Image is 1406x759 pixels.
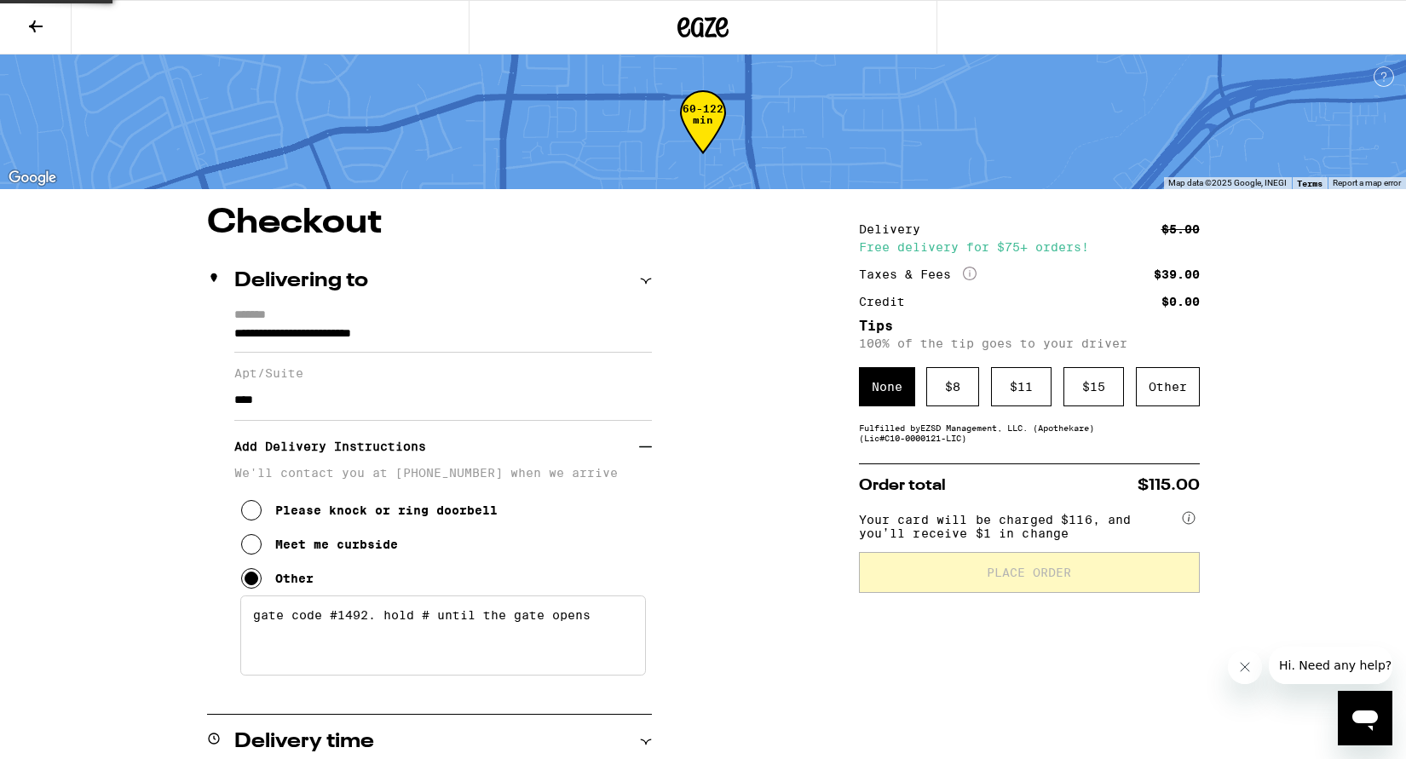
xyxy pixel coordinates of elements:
[1063,367,1124,406] div: $ 15
[234,732,374,752] h2: Delivery time
[859,423,1200,443] div: Fulfilled by EZSD Management, LLC. (Apothekare) (Lic# C10-0000121-LIC )
[1154,268,1200,280] div: $39.00
[1161,296,1200,308] div: $0.00
[1228,650,1262,684] iframe: Close message
[275,538,398,551] div: Meet me curbside
[926,367,979,406] div: $ 8
[987,566,1071,578] span: Place Order
[234,466,652,480] p: We'll contact you at [PHONE_NUMBER] when we arrive
[241,561,314,595] button: Other
[234,271,368,291] h2: Delivering to
[859,478,946,493] span: Order total
[1269,647,1392,684] iframe: Message from company
[275,572,314,585] div: Other
[1297,178,1322,188] a: Terms
[207,206,652,240] h1: Checkout
[1136,367,1200,406] div: Other
[1161,223,1200,235] div: $5.00
[4,167,61,189] img: Google
[859,552,1200,593] button: Place Order
[859,367,915,406] div: None
[1338,691,1392,745] iframe: Button to launch messaging window
[241,527,398,561] button: Meet me curbside
[859,223,932,235] div: Delivery
[859,241,1200,253] div: Free delivery for $75+ orders!
[1333,178,1401,187] a: Report a map error
[859,319,1200,333] h5: Tips
[275,503,498,517] div: Please knock or ring doorbell
[241,493,498,527] button: Please knock or ring doorbell
[680,103,726,167] div: 60-122 min
[859,336,1200,350] p: 100% of the tip goes to your driver
[234,427,639,466] h3: Add Delivery Instructions
[859,296,917,308] div: Credit
[4,167,61,189] a: Open this area in Google Maps (opens a new window)
[1138,478,1200,493] span: $115.00
[1168,178,1287,187] span: Map data ©2025 Google, INEGI
[234,366,652,380] label: Apt/Suite
[859,507,1179,540] span: Your card will be charged $116, and you’ll receive $1 in change
[859,267,977,282] div: Taxes & Fees
[991,367,1052,406] div: $ 11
